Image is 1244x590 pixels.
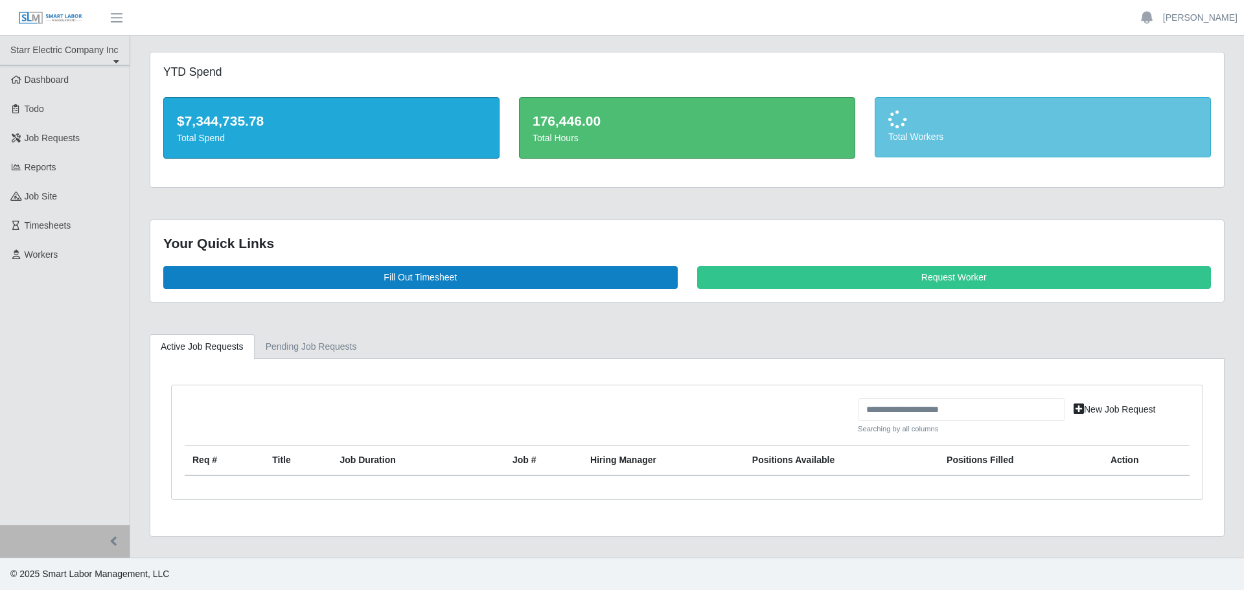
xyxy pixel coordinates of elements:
span: Reports [25,162,56,172]
a: [PERSON_NAME] [1163,11,1238,25]
div: 176,446.00 [533,111,842,131]
a: Active Job Requests [150,334,255,359]
span: Timesheets [25,220,71,231]
div: $7,344,735.78 [177,111,486,131]
th: Positions Available [744,445,939,475]
th: Req # [185,445,264,475]
th: Job # [505,445,582,475]
a: Request Worker [697,266,1212,289]
div: Total Workers [888,130,1197,144]
span: Todo [25,104,44,114]
th: Job Duration [332,445,474,475]
div: Your Quick Links [163,233,1211,254]
span: © 2025 Smart Labor Management, LLC [10,569,169,579]
span: Dashboard [25,74,69,85]
a: New Job Request [1065,398,1164,421]
h5: YTD Spend [163,65,500,79]
th: Hiring Manager [582,445,744,475]
a: Pending Job Requests [255,334,368,359]
div: Total Hours [533,131,842,145]
th: Title [264,445,332,475]
span: Workers [25,249,58,260]
th: Positions Filled [939,445,1103,475]
a: Fill Out Timesheet [163,266,678,289]
span: job site [25,191,58,201]
th: Action [1103,445,1190,475]
span: Job Requests [25,133,80,143]
div: Total Spend [177,131,486,145]
small: Searching by all columns [858,424,1065,435]
img: SLM Logo [18,11,83,25]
